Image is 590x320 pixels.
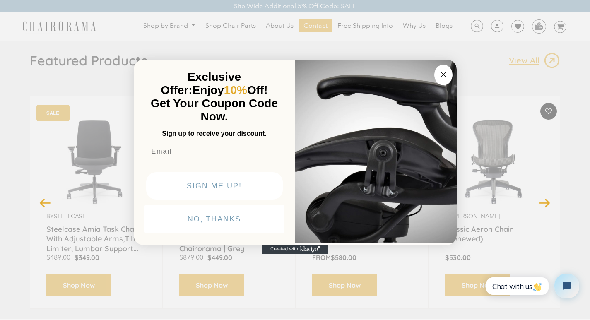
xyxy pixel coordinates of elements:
[224,84,247,96] span: 10%
[161,70,241,96] span: Exclusive Offer:
[434,65,453,85] button: Close dialog
[38,195,53,210] button: Previous
[146,172,283,200] button: SIGN ME UP!
[537,195,552,210] button: Next
[144,205,284,233] button: NO, THANKS
[295,58,457,243] img: 92d77583-a095-41f6-84e7-858462e0427a.jpeg
[193,84,268,96] span: Enjoy Off!
[162,130,266,137] span: Sign up to receive your discount.
[479,267,586,306] iframe: Tidio Chat
[262,244,328,254] a: Created with Klaviyo - opens in a new tab
[151,97,278,123] span: Get Your Coupon Code Now.
[144,143,284,160] input: Email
